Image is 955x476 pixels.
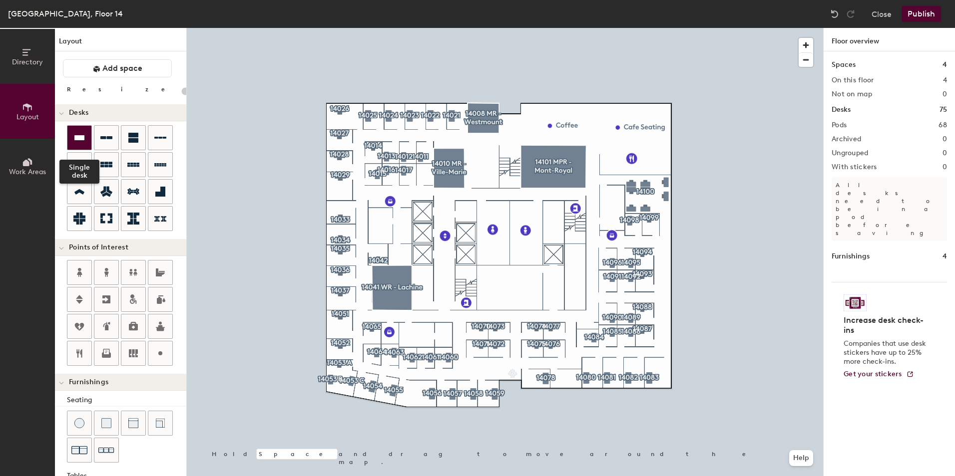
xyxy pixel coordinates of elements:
[902,6,941,22] button: Publish
[102,63,142,73] span: Add space
[943,163,947,171] h2: 0
[832,163,877,171] h2: With stickers
[69,378,108,386] span: Furnishings
[148,411,173,436] button: Couch (corner)
[943,59,947,70] h1: 4
[844,315,929,335] h4: Increase desk check-ins
[844,370,914,379] a: Get your stickers
[846,9,856,19] img: Redo
[8,7,123,20] div: [GEOGRAPHIC_DATA], Floor 14
[128,418,138,428] img: Couch (middle)
[943,90,947,98] h2: 0
[832,90,872,98] h2: Not on map
[74,418,84,428] img: Stool
[832,104,851,115] h1: Desks
[830,9,840,19] img: Undo
[789,450,813,466] button: Help
[832,177,947,241] p: All desks need to be in a pod before saving
[824,28,955,51] h1: Floor overview
[844,339,929,366] p: Companies that use desk stickers have up to 25% more check-ins.
[67,411,92,436] button: Stool
[101,418,111,428] img: Cushion
[832,149,869,157] h2: Ungrouped
[69,243,128,251] span: Points of Interest
[67,395,186,406] div: Seating
[832,251,870,262] h1: Furnishings
[67,85,177,93] div: Resize
[94,438,119,463] button: Couch (x3)
[9,168,46,176] span: Work Areas
[832,121,847,129] h2: Pods
[71,442,87,458] img: Couch (x2)
[98,443,114,458] img: Couch (x3)
[67,125,92,150] button: Single desk
[832,59,856,70] h1: Spaces
[155,418,165,428] img: Couch (corner)
[94,411,119,436] button: Cushion
[55,36,186,51] h1: Layout
[943,251,947,262] h1: 4
[121,411,146,436] button: Couch (middle)
[872,6,892,22] button: Close
[940,104,947,115] h1: 75
[943,76,947,84] h2: 4
[943,149,947,157] h2: 0
[832,76,874,84] h2: On this floor
[12,58,43,66] span: Directory
[832,135,861,143] h2: Archived
[67,438,92,463] button: Couch (x2)
[16,113,39,121] span: Layout
[69,109,88,117] span: Desks
[63,59,172,77] button: Add space
[844,294,867,311] img: Sticker logo
[939,121,947,129] h2: 68
[844,370,902,378] span: Get your stickers
[943,135,947,143] h2: 0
